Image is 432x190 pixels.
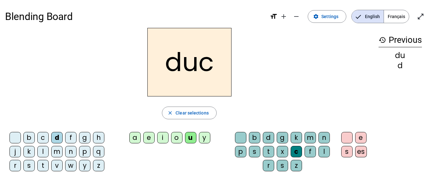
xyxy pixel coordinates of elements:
div: r [263,160,274,171]
div: a [129,132,141,143]
div: y [199,132,210,143]
div: v [51,160,63,171]
div: k [23,146,35,157]
div: c [37,132,49,143]
button: Decrease font size [290,10,303,23]
div: k [291,132,302,143]
button: Enter full screen [414,10,427,23]
div: d [51,132,63,143]
div: i [157,132,169,143]
div: o [171,132,182,143]
div: z [291,160,302,171]
h2: duc [147,28,231,96]
div: r [9,160,21,171]
div: b [23,132,35,143]
div: e [143,132,155,143]
span: Settings [321,13,338,20]
span: Français [384,10,409,23]
button: Settings [308,10,346,23]
div: p [235,146,246,157]
div: d [263,132,274,143]
div: es [355,146,367,157]
div: j [9,146,21,157]
div: e [355,132,367,143]
div: m [305,132,316,143]
button: Increase font size [277,10,290,23]
div: t [263,146,274,157]
div: s [249,146,260,157]
mat-icon: history [379,36,386,44]
div: g [277,132,288,143]
span: Clear selections [176,109,209,117]
mat-icon: open_in_full [417,13,424,20]
mat-icon: format_size [270,13,277,20]
div: n [318,132,330,143]
div: d [379,62,422,69]
div: h [93,132,104,143]
button: Clear selections [162,107,217,119]
div: p [79,146,90,157]
div: n [65,146,77,157]
div: g [79,132,90,143]
div: s [341,146,353,157]
div: l [318,146,330,157]
div: u [185,132,196,143]
div: b [249,132,260,143]
mat-button-toggle-group: Language selection [351,10,409,23]
div: du [379,52,422,59]
div: y [79,160,90,171]
div: f [305,146,316,157]
h1: Blending Board [5,6,265,27]
div: s [23,160,35,171]
div: z [93,160,104,171]
div: t [37,160,49,171]
mat-icon: add [280,13,287,20]
div: w [65,160,77,171]
div: l [37,146,49,157]
div: x [277,146,288,157]
mat-icon: close [167,110,173,116]
mat-icon: remove [293,13,300,20]
div: q [93,146,104,157]
h3: Previous [379,33,422,47]
div: m [51,146,63,157]
div: s [277,160,288,171]
div: c [291,146,302,157]
mat-icon: settings [313,14,319,19]
div: f [65,132,77,143]
span: English [352,10,384,23]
